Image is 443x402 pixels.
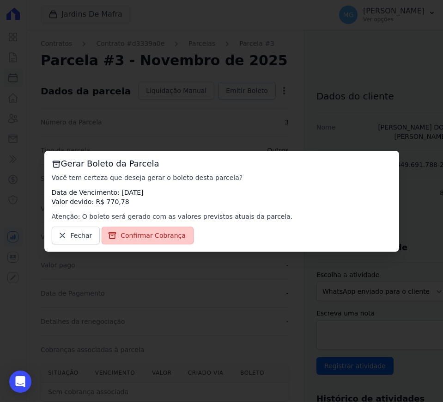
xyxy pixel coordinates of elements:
p: Data de Vencimento: [DATE] Valor devido: R$ 770,78 [52,188,392,206]
a: Confirmar Cobrança [102,227,194,244]
p: Atenção: O boleto será gerado com as valores previstos atuais da parcela. [52,212,392,221]
span: Confirmar Cobrança [121,231,186,240]
div: Open Intercom Messenger [9,371,31,393]
h3: Gerar Boleto da Parcela [52,158,392,169]
a: Fechar [52,227,100,244]
span: Fechar [71,231,92,240]
p: Você tem certeza que deseja gerar o boleto desta parcela? [52,173,392,182]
